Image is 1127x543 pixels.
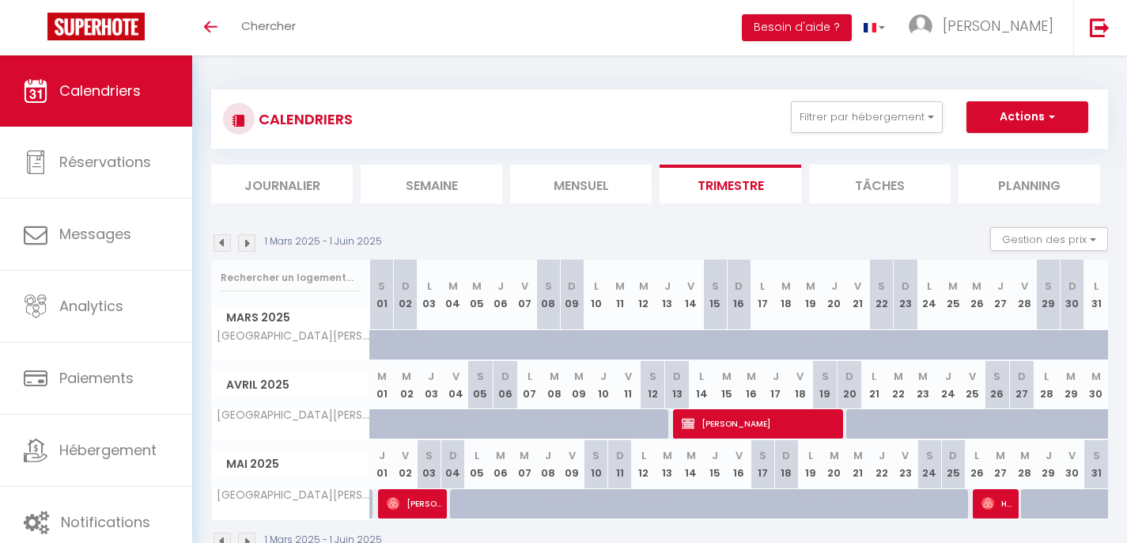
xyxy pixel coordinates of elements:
li: Journalier [211,165,353,203]
th: 03 [418,260,441,330]
th: 06 [489,260,512,330]
th: 01 [370,361,395,409]
span: Notifications [61,512,150,532]
abbr: M [1066,369,1076,384]
th: 22 [870,440,894,488]
th: 21 [846,260,870,330]
abbr: D [568,279,576,294]
span: [GEOGRAPHIC_DATA][PERSON_NAME], chaleureuse et reposante [214,489,373,501]
span: Analytics [59,296,123,316]
abbr: J [379,448,385,463]
th: 24 [936,361,960,409]
th: 10 [591,361,615,409]
span: [PERSON_NAME] [387,488,442,518]
th: 05 [465,260,489,330]
th: 21 [846,440,870,488]
th: 17 [763,361,788,409]
th: 09 [560,440,584,488]
span: Mai 2025 [212,453,369,476]
abbr: J [773,369,779,384]
th: 17 [751,440,774,488]
abbr: M [1091,369,1101,384]
abbr: J [497,279,504,294]
abbr: V [736,448,743,463]
abbr: M [550,369,559,384]
th: 03 [419,361,444,409]
abbr: J [945,369,951,384]
abbr: V [1068,448,1076,463]
th: 27 [989,260,1012,330]
th: 20 [823,440,846,488]
th: 29 [1037,260,1061,330]
abbr: V [452,369,459,384]
abbr: D [902,279,910,294]
abbr: M [520,448,529,463]
th: 08 [542,361,566,409]
img: logout [1090,17,1110,37]
abbr: S [712,279,719,294]
th: 14 [679,260,703,330]
th: 11 [616,361,641,409]
th: 13 [656,260,679,330]
abbr: V [854,279,861,294]
button: Gestion des prix [990,227,1108,251]
th: 23 [894,440,917,488]
th: 27 [989,440,1012,488]
th: 25 [941,440,965,488]
abbr: D [845,369,853,384]
span: [GEOGRAPHIC_DATA][PERSON_NAME], chaleureuse et reposante [214,330,373,342]
span: Mars 2025 [212,306,369,329]
li: Semaine [361,165,502,203]
abbr: M [996,448,1005,463]
abbr: S [649,369,656,384]
th: 04 [441,440,465,488]
abbr: D [402,279,410,294]
th: 08 [536,260,560,330]
th: 07 [512,440,536,488]
abbr: D [673,369,681,384]
abbr: L [641,448,646,463]
th: 23 [894,260,917,330]
abbr: D [949,448,957,463]
th: 22 [870,260,894,330]
button: Filtrer par hébergement [791,101,943,133]
li: Trimestre [660,165,801,203]
abbr: J [428,369,434,384]
th: 06 [493,361,517,409]
abbr: M [918,369,928,384]
th: 09 [560,260,584,330]
abbr: L [427,279,432,294]
input: Rechercher un logement... [221,264,361,292]
abbr: M [806,279,815,294]
span: Hml Construction [981,488,1013,518]
abbr: L [475,448,479,463]
th: 23 [911,361,936,409]
abbr: D [449,448,457,463]
abbr: V [625,369,632,384]
abbr: S [993,369,1000,384]
abbr: D [782,448,790,463]
th: 19 [798,440,822,488]
th: 24 [917,440,941,488]
abbr: M [747,369,756,384]
abbr: L [699,369,704,384]
th: 11 [608,260,632,330]
th: 10 [584,260,607,330]
th: 21 [862,361,887,409]
th: 07 [512,260,536,330]
th: 28 [1012,440,1036,488]
img: ... [909,14,932,38]
abbr: L [594,279,599,294]
abbr: D [1018,369,1026,384]
abbr: L [1094,279,1099,294]
abbr: S [926,448,933,463]
abbr: L [974,448,979,463]
abbr: V [969,369,976,384]
h3: CALENDRIERS [255,101,353,137]
th: 16 [727,260,751,330]
span: [PERSON_NAME] [943,16,1053,36]
abbr: M [948,279,958,294]
th: 16 [739,361,763,409]
abbr: S [378,279,385,294]
abbr: M [781,279,791,294]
